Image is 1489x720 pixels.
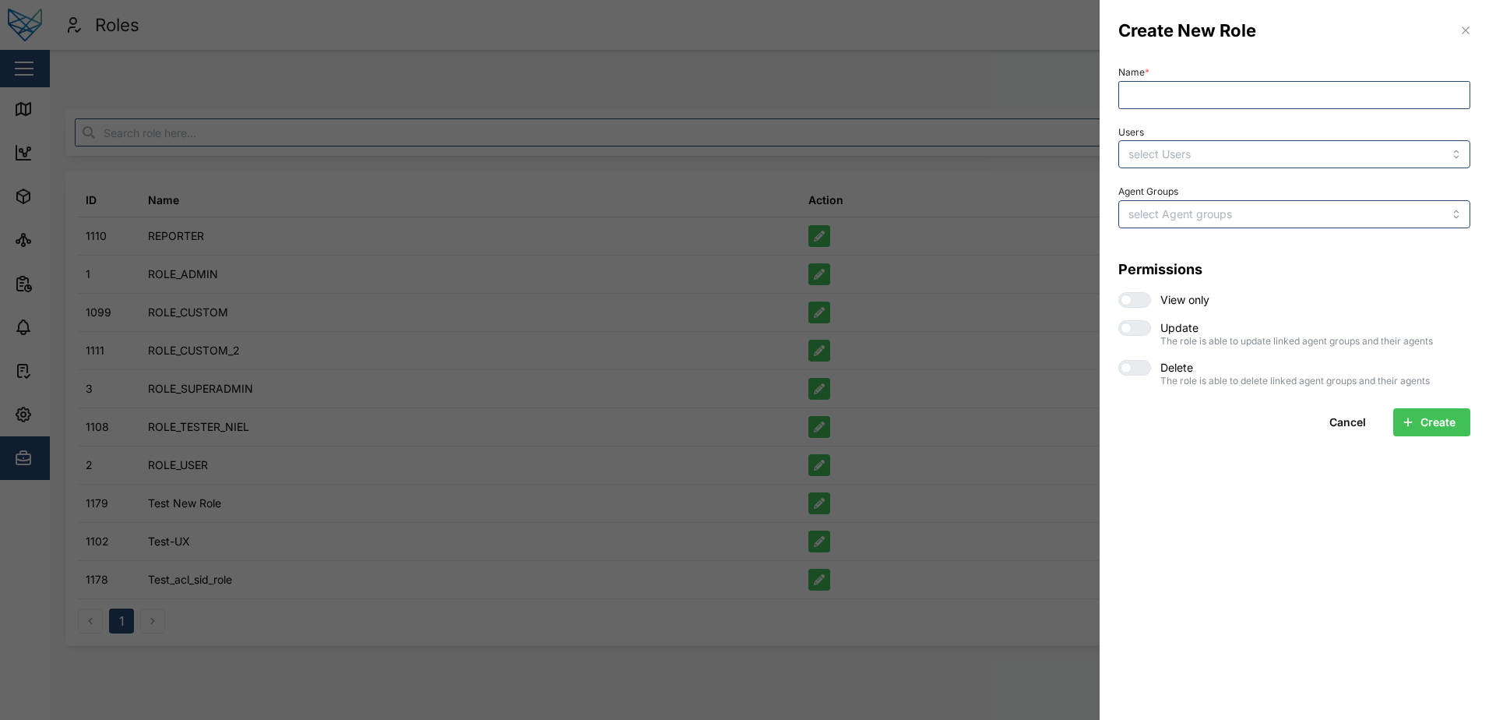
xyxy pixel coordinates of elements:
div: The role is able to delete linked agent groups and their agents [1151,376,1430,386]
label: Users [1118,127,1144,138]
label: Name [1118,67,1149,78]
label: View only [1151,292,1209,308]
input: select Users [1128,148,1397,161]
button: Cancel [1315,408,1381,436]
label: Update [1151,320,1433,336]
label: Agent Groups [1118,186,1178,197]
label: Delete [1151,360,1430,376]
input: select Agent groups [1128,208,1397,221]
h4: Permissions [1118,259,1470,280]
button: Create [1393,408,1470,436]
span: Create [1420,409,1456,436]
h3: Create New Role [1118,19,1256,43]
span: Cancel [1329,409,1366,436]
div: The role is able to update linked agent groups and their agents [1151,336,1433,347]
